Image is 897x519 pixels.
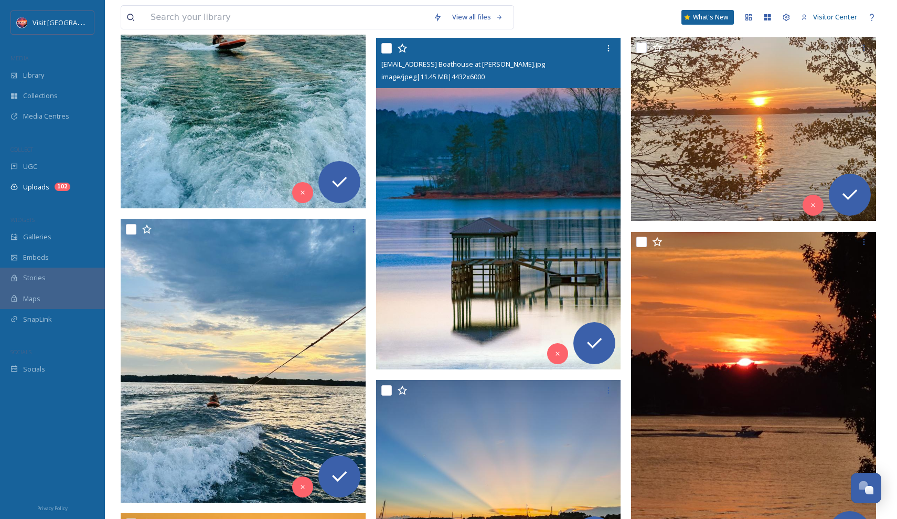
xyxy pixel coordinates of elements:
[23,162,37,172] span: UGC
[37,505,68,512] span: Privacy Policy
[10,54,29,62] span: MEDIA
[23,314,52,324] span: SnapLink
[37,501,68,514] a: Privacy Policy
[33,17,166,27] span: Visit [GEOGRAPHIC_DATA][PERSON_NAME]
[145,6,428,29] input: Search your library
[10,348,31,356] span: SOCIALS
[851,473,881,503] button: Open Chat
[23,364,45,374] span: Socials
[17,17,27,28] img: Logo%20Image.png
[381,59,545,69] span: [EMAIL_ADDRESS] Boathouse at [PERSON_NAME].jpg
[23,111,69,121] span: Media Centres
[23,91,58,101] span: Collections
[10,145,33,153] span: COLLECT
[23,252,49,262] span: Embeds
[23,273,46,283] span: Stories
[55,183,70,191] div: 102
[23,294,40,304] span: Maps
[381,72,485,81] span: image/jpeg | 11.45 MB | 4432 x 6000
[121,219,366,502] img: ext_1754588878.4409_Jennlscott.coaching@gmail.com-IMG_7567.jpeg
[813,12,857,22] span: Visitor Center
[447,7,508,27] a: View all files
[681,10,734,25] a: What's New
[23,70,44,80] span: Library
[23,182,49,192] span: Uploads
[631,37,876,221] img: ext_1754443588.636795_jillorn2001@gmail.com-IMG_0535.jpeg
[376,38,621,369] img: ext_1754407565.467533_ajourneyinimages@outlook.com-Lake Boathouse at Dawn.jpg
[796,7,862,27] a: Visitor Center
[23,232,51,242] span: Galleries
[10,216,35,224] span: WIDGETS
